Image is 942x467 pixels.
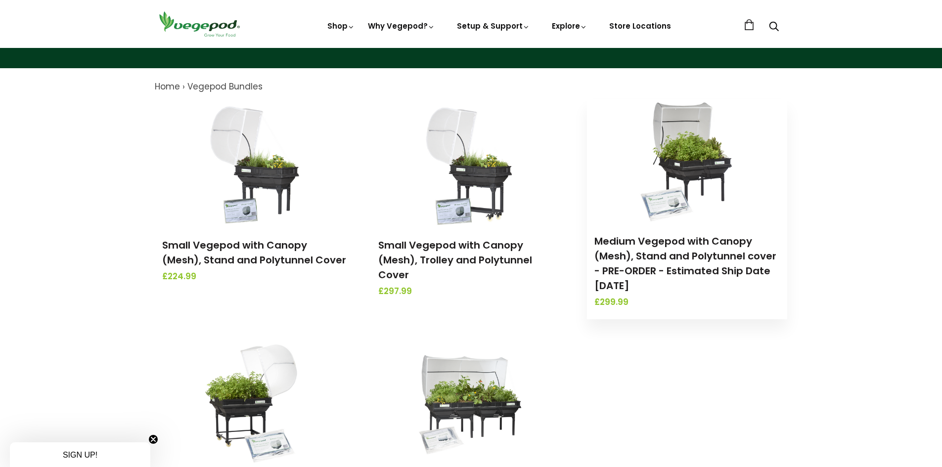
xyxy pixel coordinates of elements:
img: Vegepod [155,10,244,38]
div: SIGN UP!Close teaser [10,442,150,467]
a: Small Vegepod with Canopy (Mesh), Trolley and Polytunnel Cover [378,238,532,282]
img: Medium Vegepod with Canopy (Mesh), Stand and Polytunnel cover - PRE-ORDER - Estimated Ship Date S... [635,99,739,223]
button: Close teaser [148,434,158,444]
a: Store Locations [609,21,671,31]
img: Small Vegepod with Canopy (Mesh), Trolley and Polytunnel Cover [419,103,523,227]
span: › [182,81,185,92]
a: Explore [552,21,587,31]
span: SIGN UP! [63,451,97,459]
a: Search [769,22,779,33]
a: Shop [327,21,355,31]
img: Small Vegepod with Canopy (Mesh), Stand and Polytunnel Cover [203,103,307,227]
a: Vegepod Bundles [187,81,263,92]
span: £299.99 [594,296,780,309]
img: Medium Vegepod with Canopy (Mesh), Trolley and Polytunnel Cover - PRE-ORDER - Estimated Ship Date... [203,339,307,463]
a: Why Vegepod? [368,21,435,31]
nav: breadcrumbs [155,81,788,93]
a: Home [155,81,180,92]
span: £297.99 [378,285,564,298]
a: Small Vegepod with Canopy (Mesh), Stand and Polytunnel Cover [162,238,346,267]
img: Large Vegepod with Canopy (Mesh), Stand and Polytunnel cover [419,339,523,463]
span: £224.99 [162,270,348,283]
a: Medium Vegepod with Canopy (Mesh), Stand and Polytunnel cover - PRE-ORDER - Estimated Ship Date [... [594,234,776,293]
a: Setup & Support [457,21,530,31]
